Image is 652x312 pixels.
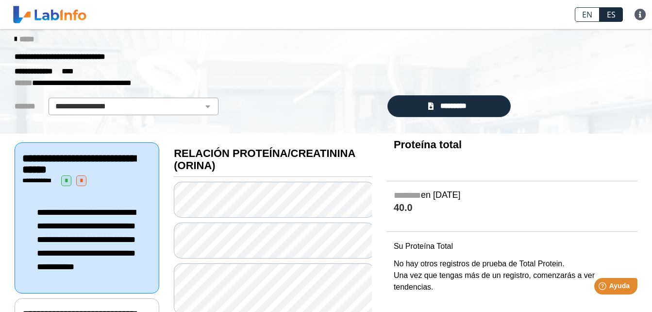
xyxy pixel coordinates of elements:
[566,274,641,301] iframe: Help widget launcher
[394,258,630,293] p: No hay otros registros de prueba de Total Protein. Una vez que tengas más de un registro, comenza...
[394,241,630,252] p: Su Proteína Total
[394,190,630,201] h5: en [DATE]
[174,147,355,172] b: RELACIÓN PROTEÍNA/CREATININA (ORINA)
[394,202,413,213] font: 40.0
[394,139,462,151] b: Proteína total
[575,7,600,22] a: EN
[600,7,623,22] a: ES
